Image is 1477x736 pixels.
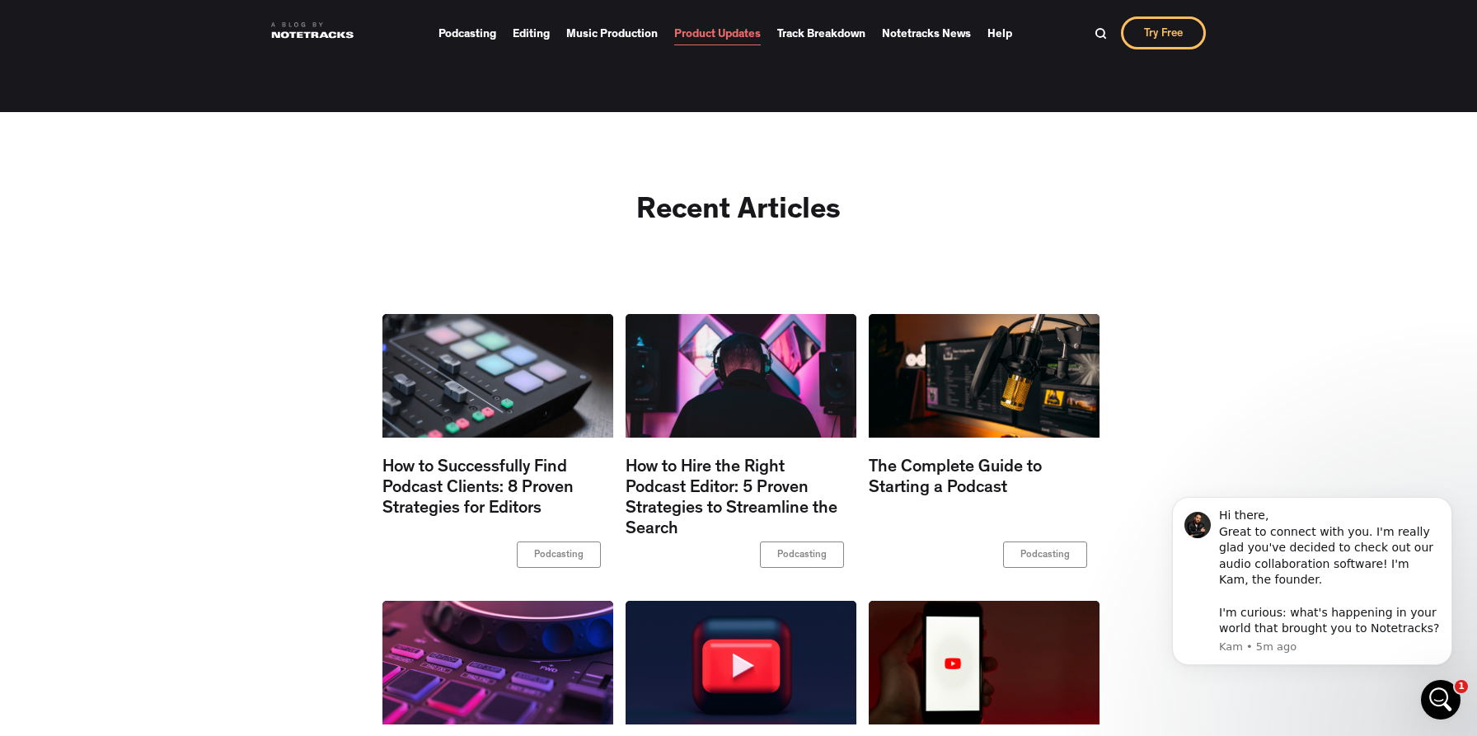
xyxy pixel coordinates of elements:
[1095,27,1107,40] img: Search Bar
[869,314,1100,584] a: The Complete Guide to Starting a Podcast
[626,438,856,537] div: How to Hire the Right Podcast Editor: 5 Proven Strategies to Streamline the Search
[438,21,496,45] a: Podcasting
[1121,16,1206,49] a: Try Free
[882,21,971,45] a: Notetracks News
[987,21,1012,45] a: Help
[636,195,841,232] h2: Recent Articles
[777,21,865,45] a: Track Breakdown
[1455,680,1468,693] span: 1
[566,21,658,45] a: Music Production
[1421,680,1461,720] iframe: Intercom live chat
[513,21,550,45] a: Editing
[869,438,1100,537] div: The Complete Guide to Starting a Podcast
[626,314,856,584] a: How to Hire the Right Podcast Editor: 5 Proven Strategies to Streamline the Search
[1147,472,1477,691] iframe: Intercom notifications message
[382,314,613,584] a: How to Successfully Find Podcast Clients: 8 Proven Strategies for Editors
[382,438,613,537] div: How to Successfully Find Podcast Clients: 8 Proven Strategies for Editors
[674,21,761,45] a: Product Updates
